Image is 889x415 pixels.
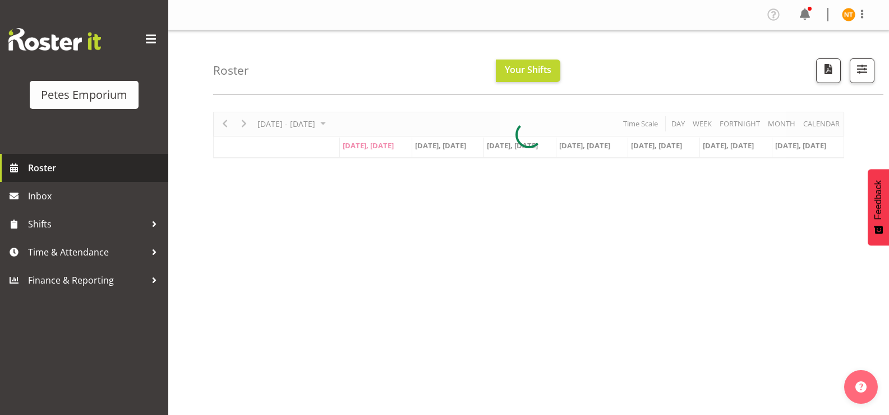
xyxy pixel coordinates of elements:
button: Download a PDF of the roster according to the set date range. [816,58,841,83]
span: Your Shifts [505,63,551,76]
button: Your Shifts [496,60,560,82]
button: Feedback - Show survey [868,169,889,245]
h4: Roster [213,64,249,77]
span: Inbox [28,188,163,204]
span: Shifts [28,216,146,232]
span: Time & Attendance [28,244,146,261]
span: Feedback [873,180,883,220]
div: Petes Emporium [41,86,127,103]
span: Finance & Reporting [28,272,146,289]
span: Roster [28,159,163,176]
img: Rosterit website logo [8,28,101,51]
button: Filter Shifts [850,58,874,83]
img: help-xxl-2.png [855,381,867,393]
img: nicole-thomson8388.jpg [842,8,855,21]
